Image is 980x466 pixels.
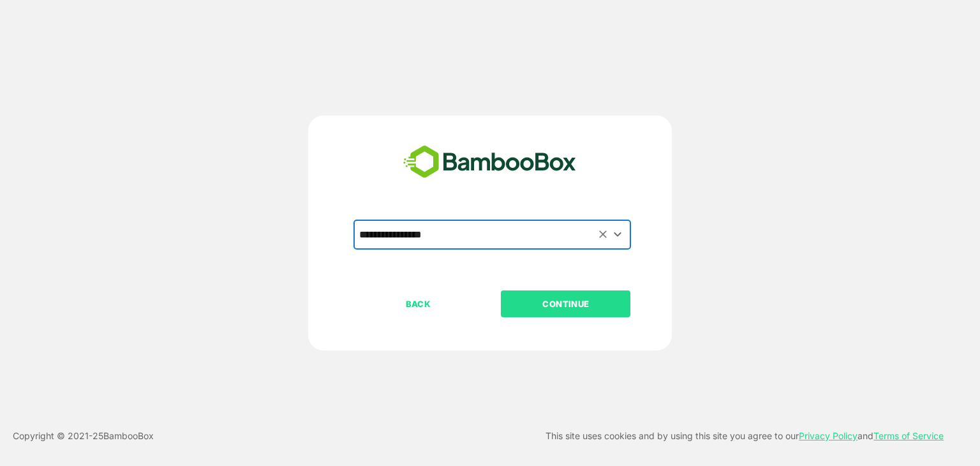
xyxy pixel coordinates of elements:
[546,428,944,444] p: This site uses cookies and by using this site you agree to our and
[799,430,857,441] a: Privacy Policy
[501,290,630,317] button: CONTINUE
[353,290,483,317] button: BACK
[355,297,482,311] p: BACK
[396,141,583,183] img: bamboobox
[596,227,611,242] button: Clear
[609,226,627,243] button: Open
[502,297,630,311] p: CONTINUE
[873,430,944,441] a: Terms of Service
[13,428,154,444] p: Copyright © 2021- 25 BambooBox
